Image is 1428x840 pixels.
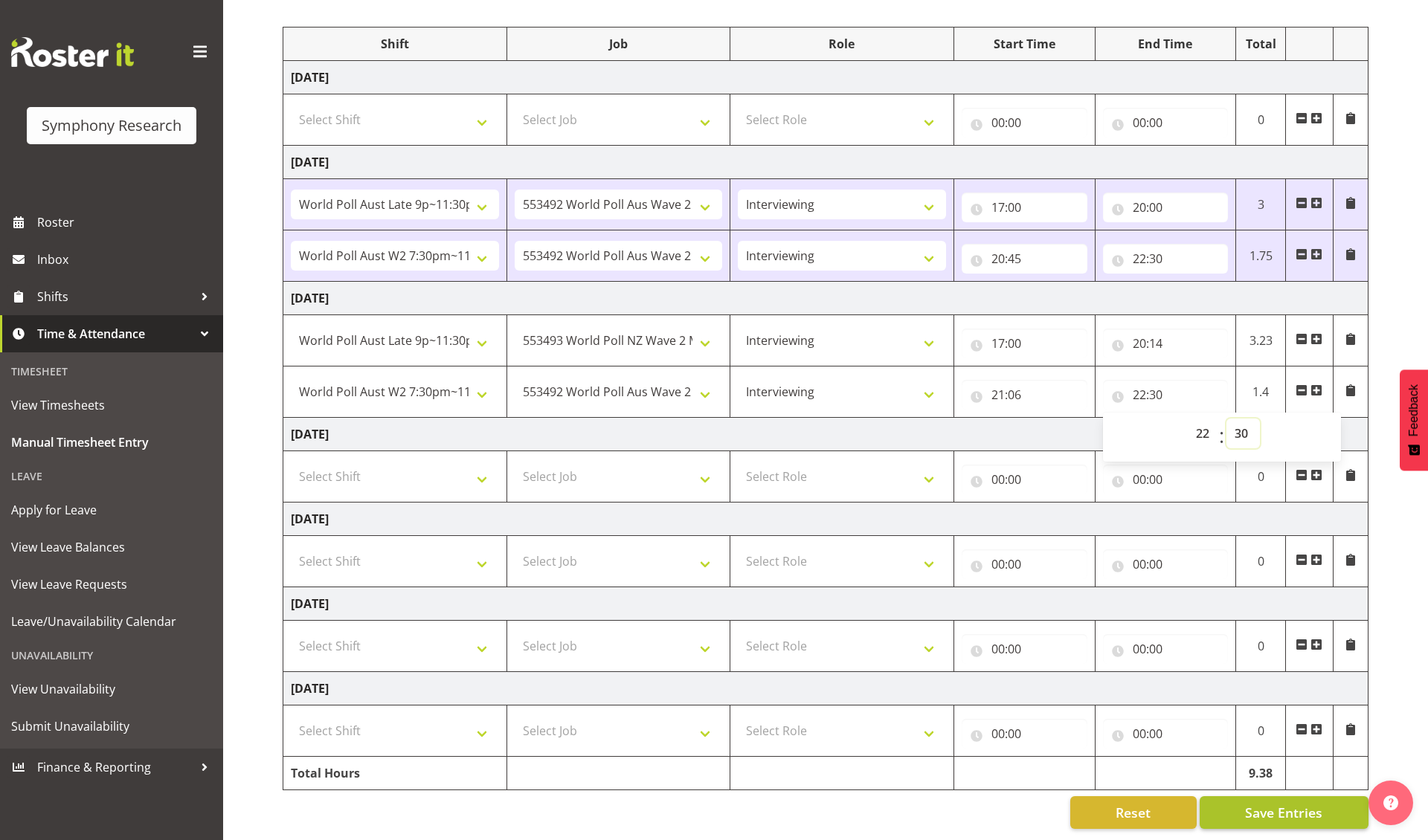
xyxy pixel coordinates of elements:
input: Click to select... [962,193,1087,222]
input: Click to select... [1103,719,1229,749]
div: Leave [4,461,219,491]
div: Start Time [962,35,1087,53]
div: Symphony Research [42,114,181,137]
td: 0 [1236,621,1286,672]
input: Click to select... [1103,193,1229,222]
td: [DATE] [283,672,1368,705]
div: Total [1244,35,1278,53]
td: [DATE] [283,146,1368,179]
input: Click to select... [962,380,1087,410]
div: Shift [291,35,499,53]
input: Click to select... [1103,634,1229,664]
td: [DATE] [283,587,1368,621]
input: Click to select... [962,549,1087,579]
a: Manual Timesheet Entry [4,424,219,461]
input: Click to select... [1103,465,1229,494]
input: Click to select... [1103,244,1229,274]
span: Reset [1116,803,1151,822]
button: Save Entries [1200,796,1368,829]
span: Save Entries [1245,803,1322,822]
td: [DATE] [283,503,1368,536]
button: Feedback - Show survey [1400,369,1428,471]
a: Leave/Unavailability Calendar [4,603,219,640]
input: Click to select... [1103,549,1229,579]
div: Job [515,35,723,53]
span: Manual Timesheet Entry [11,431,212,453]
input: Click to select... [1103,380,1229,410]
td: 3.23 [1236,315,1286,366]
img: Rosterit website logo [11,37,134,67]
span: Apply for Leave [11,499,212,521]
span: : [1219,419,1224,456]
span: View Unavailability [11,678,212,700]
span: View Timesheets [11,394,212,416]
td: [DATE] [283,418,1368,451]
td: 3 [1236,179,1286,230]
span: Leave/Unavailability Calendar [11,610,212,633]
div: Timesheet [4,356,219,387]
input: Click to select... [962,108,1087,138]
td: 1.4 [1236,366,1286,418]
input: Click to select... [1103,108,1229,138]
td: 0 [1236,705,1286,757]
span: Shifts [37,285,193,308]
td: 0 [1236,536,1286,587]
input: Click to select... [962,329,1087,358]
input: Click to select... [962,244,1087,274]
a: View Leave Requests [4,566,219,603]
input: Click to select... [962,465,1087,494]
div: End Time [1103,35,1229,53]
span: Feedback [1407,384,1421,436]
span: Inbox [37,248,216,271]
span: View Leave Requests [11,573,212,595]
span: Submit Unavailability [11,715,212,737]
td: 9.38 [1236,757,1286,790]
input: Click to select... [962,634,1087,664]
span: Finance & Reporting [37,756,193,778]
td: Total Hours [283,757,507,790]
span: Time & Attendance [37,323,193,345]
a: View Leave Balances [4,529,219,566]
span: View Leave Balances [11,536,212,558]
button: Reset [1070,796,1197,829]
img: help-xxl-2.png [1383,795,1398,810]
td: [DATE] [283,61,1368,94]
input: Click to select... [1103,329,1229,358]
a: View Unavailability [4,671,219,708]
a: View Timesheets [4,387,219,424]
input: Click to select... [962,719,1087,749]
div: Unavailability [4,640,219,671]
td: 0 [1236,94,1286,146]
a: Apply for Leave [4,491,219,529]
td: 0 [1236,451,1286,503]
a: Submit Unavailability [4,708,219,745]
td: [DATE] [283,282,1368,315]
span: Roster [37,211,216,233]
div: Role [738,35,946,53]
td: 1.75 [1236,230,1286,282]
